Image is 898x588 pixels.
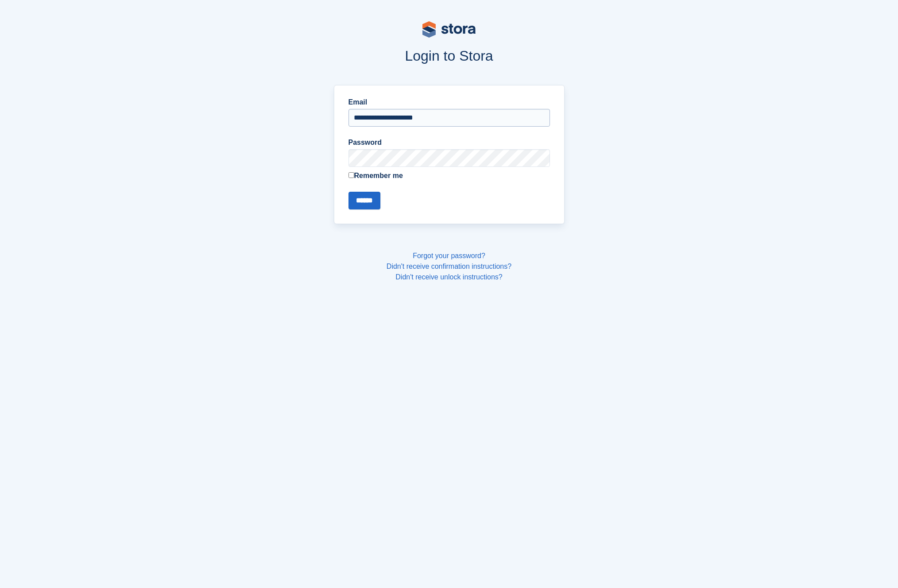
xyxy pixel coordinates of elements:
[348,97,550,108] label: Email
[165,48,733,64] h1: Login to Stora
[395,273,502,281] a: Didn't receive unlock instructions?
[348,170,550,181] label: Remember me
[348,172,354,178] input: Remember me
[422,21,476,38] img: stora-logo-53a41332b3708ae10de48c4981b4e9114cc0af31d8433b30ea865607fb682f29.svg
[387,263,511,270] a: Didn't receive confirmation instructions?
[348,137,550,148] label: Password
[413,252,485,259] a: Forgot your password?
